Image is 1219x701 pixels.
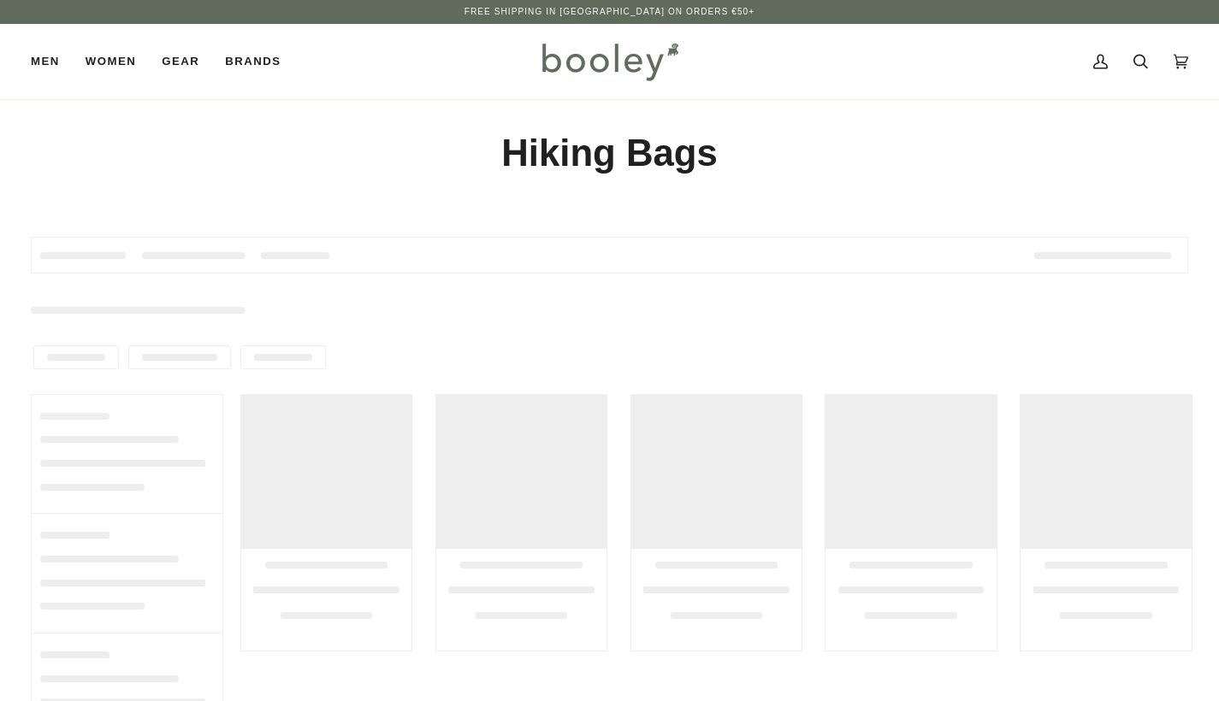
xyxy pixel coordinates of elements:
[162,53,199,70] span: Gear
[86,53,136,70] span: Women
[149,24,212,99] a: Gear
[465,5,754,19] p: Free Shipping in [GEOGRAPHIC_DATA] on Orders €50+
[225,53,281,70] span: Brands
[535,37,684,86] img: Booley
[73,24,149,99] a: Women
[31,53,60,70] span: Men
[212,24,293,99] a: Brands
[31,130,1188,177] h1: Hiking Bags
[31,24,73,99] a: Men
